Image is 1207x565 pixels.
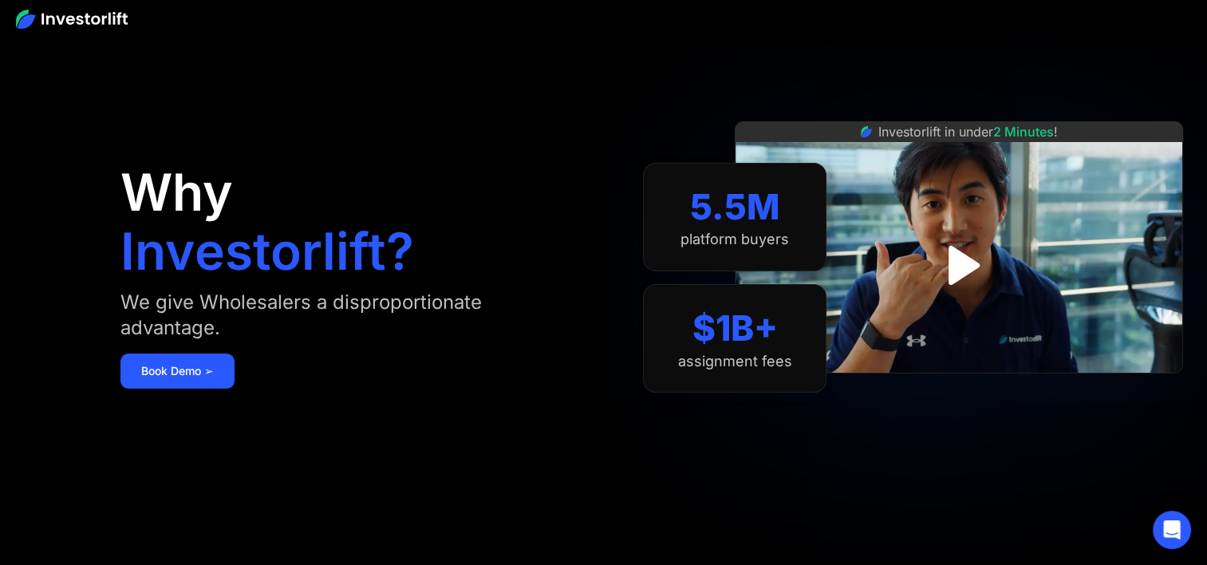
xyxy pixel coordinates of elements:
a: Book Demo ➢ [120,354,235,389]
span: 2 Minutes [993,124,1054,140]
div: platform buyers [680,231,789,248]
h1: Investorlift? [120,226,414,277]
div: Open Intercom Messenger [1153,511,1191,549]
a: open lightbox [924,230,995,301]
div: 5.5M [690,186,780,228]
iframe: Customer reviews powered by Trustpilot [839,381,1079,401]
div: $1B+ [692,307,778,350]
div: assignment fees [678,353,792,370]
div: Investorlift in under ! [878,122,1058,141]
h1: Why [120,167,233,218]
div: We give Wholesalers a disproportionate advantage. [120,290,555,341]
